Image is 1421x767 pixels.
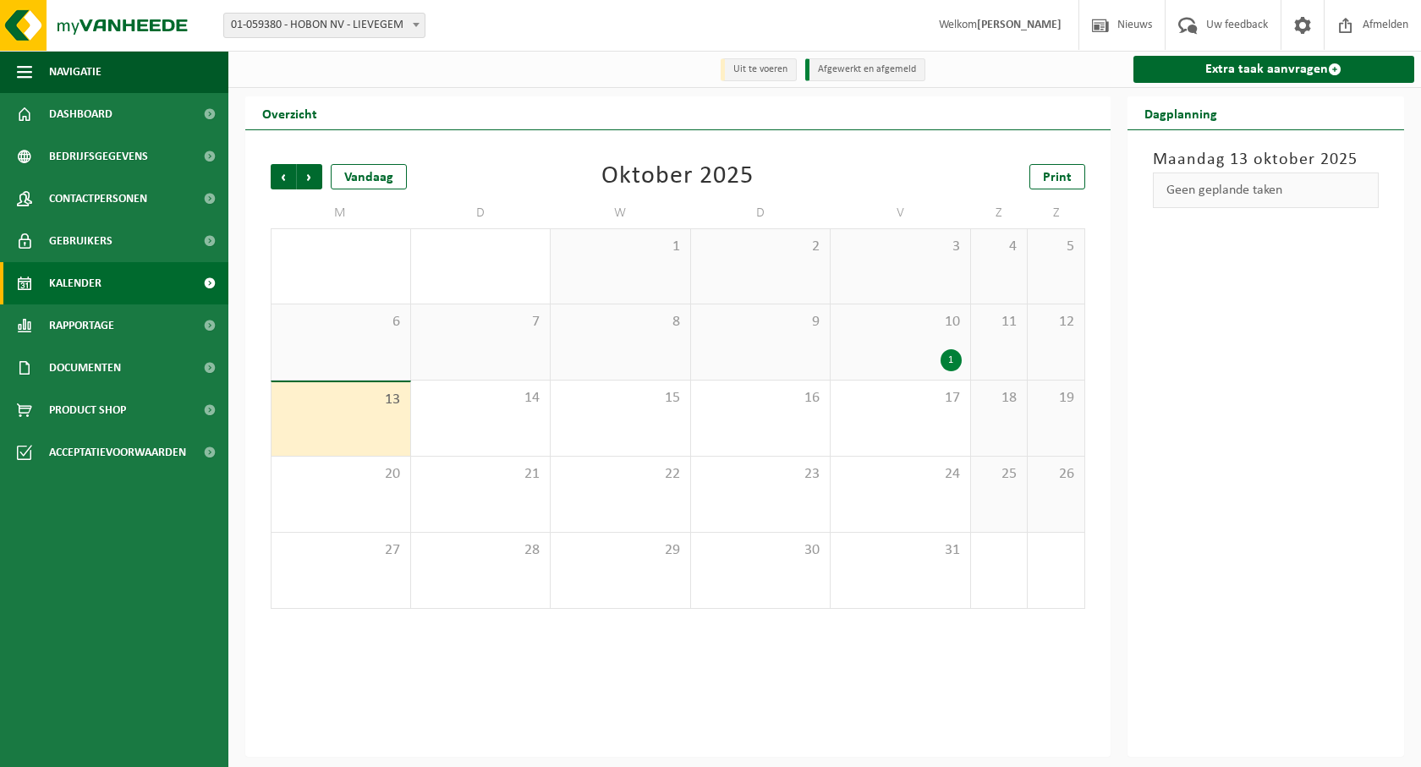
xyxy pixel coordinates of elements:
span: 16 [700,389,822,408]
span: 18 [979,389,1018,408]
td: Z [971,198,1028,228]
h3: Maandag 13 oktober 2025 [1153,147,1380,173]
span: Acceptatievoorwaarden [49,431,186,474]
span: 22 [559,465,682,484]
span: Dashboard [49,93,112,135]
li: Afgewerkt en afgemeld [805,58,925,81]
span: 6 [280,313,402,331]
span: 5 [1036,238,1075,256]
span: 01-059380 - HOBON NV - LIEVEGEM [223,13,425,38]
span: Vorige [271,164,296,189]
span: 1 [559,238,682,256]
span: 17 [839,389,962,408]
span: 25 [979,465,1018,484]
td: W [551,198,691,228]
h2: Overzicht [245,96,334,129]
div: Geen geplande taken [1153,173,1380,208]
span: 19 [1036,389,1075,408]
td: D [411,198,551,228]
div: 1 [941,349,962,371]
div: Oktober 2025 [601,164,754,189]
td: D [691,198,831,228]
span: 15 [559,389,682,408]
div: Vandaag [331,164,407,189]
span: 10 [839,313,962,331]
span: Contactpersonen [49,178,147,220]
strong: [PERSON_NAME] [977,19,1062,31]
td: V [831,198,971,228]
span: 12 [1036,313,1075,331]
span: 4 [979,238,1018,256]
span: 14 [420,389,542,408]
span: 23 [700,465,822,484]
span: Kalender [49,262,101,304]
span: 26 [1036,465,1075,484]
span: 13 [280,391,402,409]
span: 28 [420,541,542,560]
span: Rapportage [49,304,114,347]
span: 7 [420,313,542,331]
span: Navigatie [49,51,101,93]
span: 30 [700,541,822,560]
span: Print [1043,171,1072,184]
span: 01-059380 - HOBON NV - LIEVEGEM [224,14,425,37]
span: 2 [700,238,822,256]
span: 27 [280,541,402,560]
span: 21 [420,465,542,484]
a: Extra taak aanvragen [1133,56,1415,83]
span: 9 [700,313,822,331]
span: 24 [839,465,962,484]
a: Print [1029,164,1085,189]
span: 3 [839,238,962,256]
span: 20 [280,465,402,484]
td: Z [1028,198,1084,228]
li: Uit te voeren [721,58,797,81]
span: 8 [559,313,682,331]
span: Product Shop [49,389,126,431]
span: 11 [979,313,1018,331]
span: Bedrijfsgegevens [49,135,148,178]
span: Documenten [49,347,121,389]
span: Gebruikers [49,220,112,262]
td: M [271,198,411,228]
span: 31 [839,541,962,560]
span: Volgende [297,164,322,189]
span: 29 [559,541,682,560]
h2: Dagplanning [1127,96,1234,129]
